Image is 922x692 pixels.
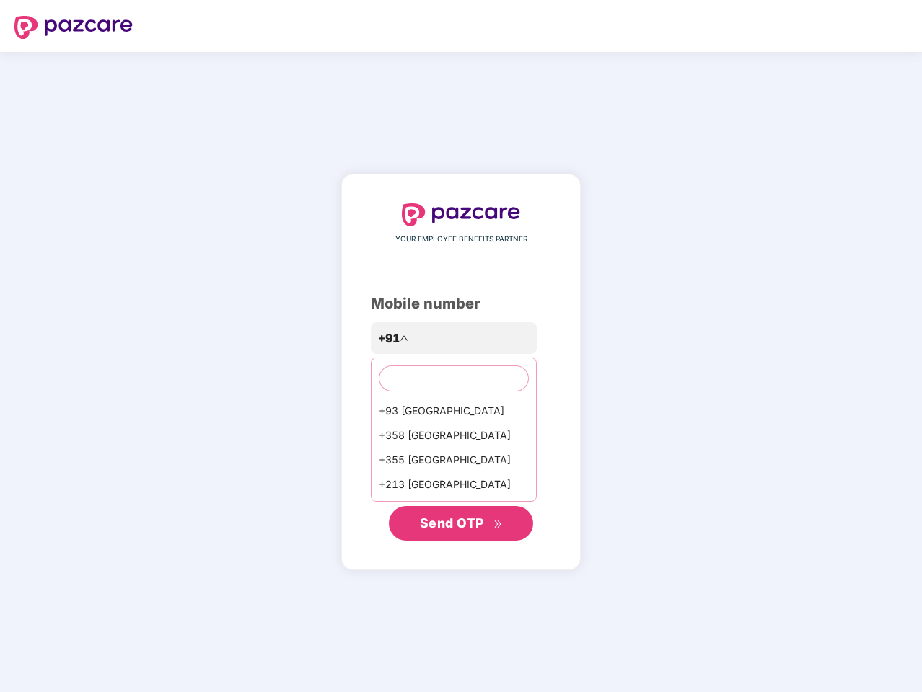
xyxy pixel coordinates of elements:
span: Send OTP [420,515,484,531]
div: +213 [GEOGRAPHIC_DATA] [372,472,536,497]
img: logo [14,16,133,39]
span: up [400,334,408,342]
span: +91 [378,329,400,347]
span: double-right [493,520,503,529]
img: logo [402,203,520,226]
div: +358 [GEOGRAPHIC_DATA] [372,423,536,448]
div: +1684 AmericanSamoa [372,497,536,521]
div: +93 [GEOGRAPHIC_DATA] [372,399,536,423]
div: Mobile number [371,293,551,315]
div: +355 [GEOGRAPHIC_DATA] [372,448,536,472]
span: YOUR EMPLOYEE BENEFITS PARTNER [395,234,527,245]
button: Send OTPdouble-right [389,506,533,541]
